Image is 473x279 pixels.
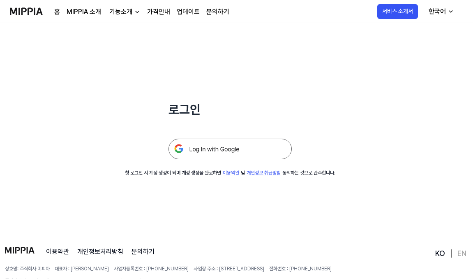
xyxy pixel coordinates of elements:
a: EN [457,249,466,258]
a: 이용약관 [223,170,239,176]
a: 문의하기 [206,7,229,17]
h1: 로그인 [168,100,292,119]
a: 개인정보 취급방침 [247,170,281,176]
div: 기능소개 [108,7,134,17]
a: 가격안내 [147,7,170,17]
a: 이용약관 [46,247,69,257]
a: 문의하기 [132,247,155,257]
a: MIPPIA 소개 [67,7,101,17]
div: 첫 로그인 시 계정 생성이 되며 계정 생성을 완료하면 및 동의하는 것으로 간주합니다. [125,169,335,177]
button: 한국어 [422,3,459,20]
a: 업데이트 [177,7,200,17]
img: down [134,9,141,15]
span: 상호명: 주식회사 미피아 [5,265,50,272]
img: 구글 로그인 버튼 [168,139,292,159]
span: 대표자 : [PERSON_NAME] [55,265,109,272]
a: 개인정보처리방침 [77,247,123,257]
a: 홈 [54,7,60,17]
span: 전화번호 : [PHONE_NUMBER] [269,265,332,272]
span: 사업자등록번호 : [PHONE_NUMBER] [114,265,189,272]
a: KO [435,249,445,258]
button: 서비스 소개서 [377,4,418,19]
img: logo [5,247,35,253]
button: 기능소개 [108,7,141,17]
div: 한국어 [427,7,448,16]
span: 사업장 주소 : [STREET_ADDRESS] [194,265,264,272]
